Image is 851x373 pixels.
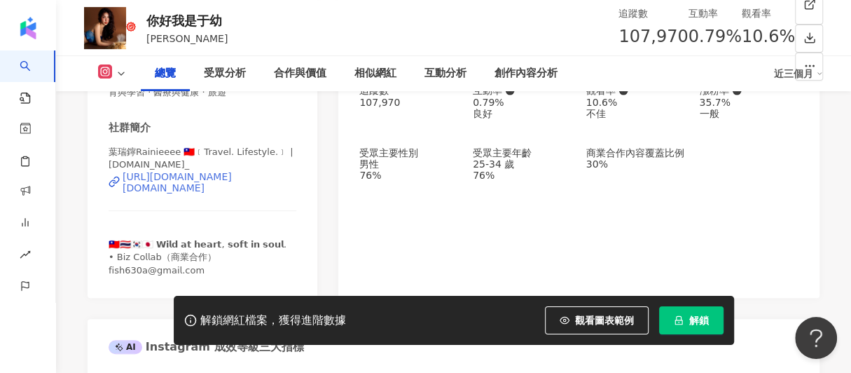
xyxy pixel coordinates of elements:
[659,306,724,334] button: 解鎖
[545,306,649,334] button: 觀看圖表範例
[699,108,798,119] div: 一般
[586,108,686,119] div: 不佳
[575,315,634,326] span: 觀看圖表範例
[473,108,572,119] div: 良好
[20,50,48,105] a: search
[618,27,688,46] span: 107,970
[699,97,798,108] div: 35.7%
[473,147,572,158] div: 受眾主要年齡
[109,339,303,355] div: Instagram 成效等級三大指標
[200,313,346,328] div: 解鎖網紅檔案，獲得進階數據
[473,158,572,170] div: 25-34 歲
[586,158,686,170] div: 30%
[618,6,688,21] div: 追蹤數
[689,24,742,50] span: 0.79%
[424,65,466,82] div: 互動分析
[359,147,459,158] div: 受眾主要性別
[742,6,795,21] div: 觀看率
[109,147,293,170] span: 葉瑞鑏Rainieeee 🇹🇼﹝Travel. Lifestyle.﹞ | [DOMAIN_NAME]_
[109,171,296,194] a: [URL][DOMAIN_NAME][DOMAIN_NAME]
[586,147,686,158] div: 商業合作內容覆蓋比例
[109,121,151,135] div: 社群簡介
[742,24,795,50] span: 10.6%
[274,65,326,82] div: 合作與價值
[155,65,176,82] div: 總覽
[689,6,742,21] div: 互動率
[586,97,686,108] div: 10.6%
[494,65,558,82] div: 創作內容分析
[674,316,684,325] span: lock
[359,170,459,181] div: 76%
[146,33,228,44] span: [PERSON_NAME]
[123,171,296,194] div: [URL][DOMAIN_NAME][DOMAIN_NAME]
[473,97,572,108] div: 0.79%
[204,65,246,82] div: 受眾分析
[359,158,459,170] div: 男性
[20,240,31,272] span: rise
[689,315,709,326] span: 解鎖
[774,62,823,85] div: 近三個月
[109,239,286,275] span: 🇹🇼🇹🇭🇰🇷🇯🇵 𝗪𝗶𝗹𝗱 𝗮𝘁 𝗵𝗲𝗮𝗿𝘁, 𝘀𝗼𝗳𝘁 𝗶𝗻 𝘀𝗼𝘂𝗹. • 𝖡𝗂𝗓 𝖢𝗈𝗅𝗅𝖺𝖻（商業合作） 𝖿𝗂𝗌𝗁𝟨𝟥𝟢𝖺@𝗀𝗆𝖺𝗂𝗅.𝖼𝗈𝗆
[17,17,39,39] img: logo icon
[84,7,126,49] img: KOL Avatar
[109,340,142,354] div: AI
[359,97,459,108] div: 107,970
[146,12,228,29] div: 你好我是于幼
[354,65,396,82] div: 相似網紅
[473,170,572,181] div: 76%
